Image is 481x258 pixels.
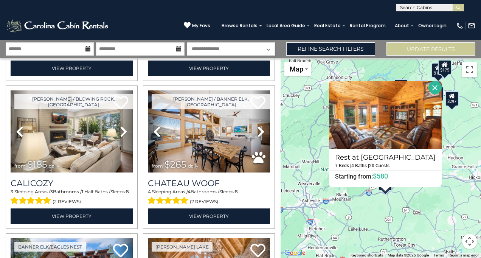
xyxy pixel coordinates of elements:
[11,178,133,188] a: Calicozy
[282,248,307,258] a: Open this area in Google Maps (opens a new window)
[14,242,86,252] a: Banner Elk/Eagles Nest
[11,189,13,194] span: 3
[148,189,151,194] span: 4
[11,188,133,207] div: Sleeping Areas / Bathrooms / Sleeps:
[456,22,464,30] img: phone-regular-white.png
[50,189,53,194] span: 3
[14,94,133,109] a: [PERSON_NAME] / Blowing Rock, [GEOGRAPHIC_DATA]
[148,208,270,224] a: View Property
[428,81,442,94] button: Close
[462,234,477,249] button: Map camera controls
[184,22,210,30] a: My Favs
[188,163,199,169] span: daily
[49,163,59,169] span: daily
[468,22,475,30] img: mail-regular-white.png
[346,20,389,31] a: Rental Program
[11,208,133,224] a: View Property
[148,90,270,172] img: thumbnail_167987680.jpeg
[235,189,238,194] span: 8
[329,151,441,163] h4: Rest at [GEOGRAPHIC_DATA]
[433,253,444,257] a: Terms (opens in new tab)
[152,242,213,252] a: [PERSON_NAME] Lake
[369,163,389,168] h5: 20 Guests
[188,189,191,194] span: 4
[148,61,270,76] a: View Property
[351,253,383,258] button: Keyboard shortcuts
[263,20,309,31] a: Local Area Guide
[415,80,428,95] div: $349
[290,65,303,73] span: Map
[152,163,163,169] span: from
[14,163,26,169] span: from
[152,94,270,109] a: [PERSON_NAME] / Banner Elk, [GEOGRAPHIC_DATA]
[164,159,186,170] span: $265
[284,62,311,76] button: Change map style
[126,189,129,194] span: 8
[148,188,270,207] div: Sleeping Areas / Bathrooms / Sleeps:
[82,189,110,194] span: 1 Half Baths /
[394,79,408,94] div: $125
[190,197,218,207] span: (2 reviews)
[391,20,413,31] a: About
[329,81,442,149] img: Rest at Mountain Crest
[282,248,307,258] img: Google
[386,42,475,56] button: Update Results
[27,159,47,170] span: $185
[335,163,351,168] h5: 7 Beds |
[445,91,459,106] div: $297
[192,22,210,29] span: My Favs
[388,253,429,257] span: Map data ©2025 Google
[373,172,388,180] span: $580
[438,60,452,75] div: $175
[218,20,261,31] a: Browse Rentals
[11,61,133,76] a: View Property
[351,163,369,168] h5: 4 Baths |
[53,197,81,207] span: (2 reviews)
[148,178,270,188] a: Chateau Woof
[431,63,445,78] div: $175
[448,253,479,257] a: Report a map error
[286,42,375,56] a: Refine Search Filters
[11,90,133,172] img: thumbnail_167084326.jpeg
[462,62,477,77] button: Toggle fullscreen view
[329,173,441,180] h6: Starting from:
[329,149,442,180] a: Rest at [GEOGRAPHIC_DATA] 7 Beds | 4 Baths | 20 Guests Starting from:$580
[6,18,110,33] img: White-1-2.png
[414,20,450,31] a: Owner Login
[310,20,344,31] a: Real Estate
